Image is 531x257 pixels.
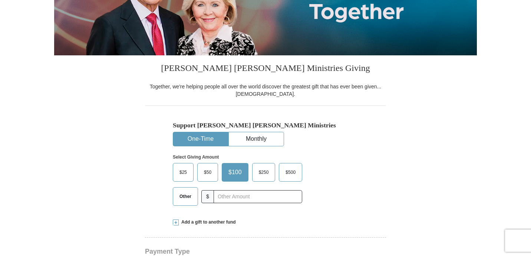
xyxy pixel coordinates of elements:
[176,167,191,178] span: $25
[201,190,214,203] span: $
[173,154,219,160] strong: Select Giving Amount
[173,121,358,129] h5: Support [PERSON_NAME] [PERSON_NAME] Ministries
[282,167,299,178] span: $500
[145,83,386,98] div: Together, we're helping people all over the world discover the greatest gift that has ever been g...
[200,167,215,178] span: $50
[214,190,302,203] input: Other Amount
[179,219,236,225] span: Add a gift to another fund
[225,167,245,178] span: $100
[145,248,386,254] h4: Payment Type
[255,167,273,178] span: $250
[229,132,284,146] button: Monthly
[145,55,386,83] h3: [PERSON_NAME] [PERSON_NAME] Ministries Giving
[173,132,228,146] button: One-Time
[176,191,195,202] span: Other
